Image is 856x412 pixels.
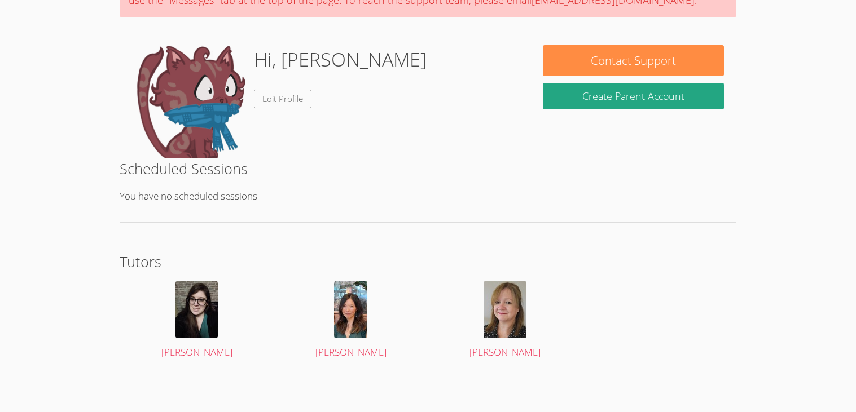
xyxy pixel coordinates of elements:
[175,281,218,338] img: avatar.png
[484,281,526,338] img: 20230430_121232.jpg
[543,83,723,109] button: Create Parent Account
[469,345,541,358] span: [PERSON_NAME]
[334,281,367,338] img: avatar.png
[543,45,723,76] button: Contact Support
[315,345,387,358] span: [PERSON_NAME]
[132,281,261,361] a: [PERSON_NAME]
[286,281,415,361] a: [PERSON_NAME]
[254,90,311,108] a: Edit Profile
[120,188,736,205] p: You have no scheduled sessions
[254,45,427,74] h1: Hi, [PERSON_NAME]
[120,251,736,272] h2: Tutors
[132,45,245,158] img: default.png
[440,281,569,361] a: [PERSON_NAME]
[120,158,736,179] h2: Scheduled Sessions
[161,345,232,358] span: [PERSON_NAME]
